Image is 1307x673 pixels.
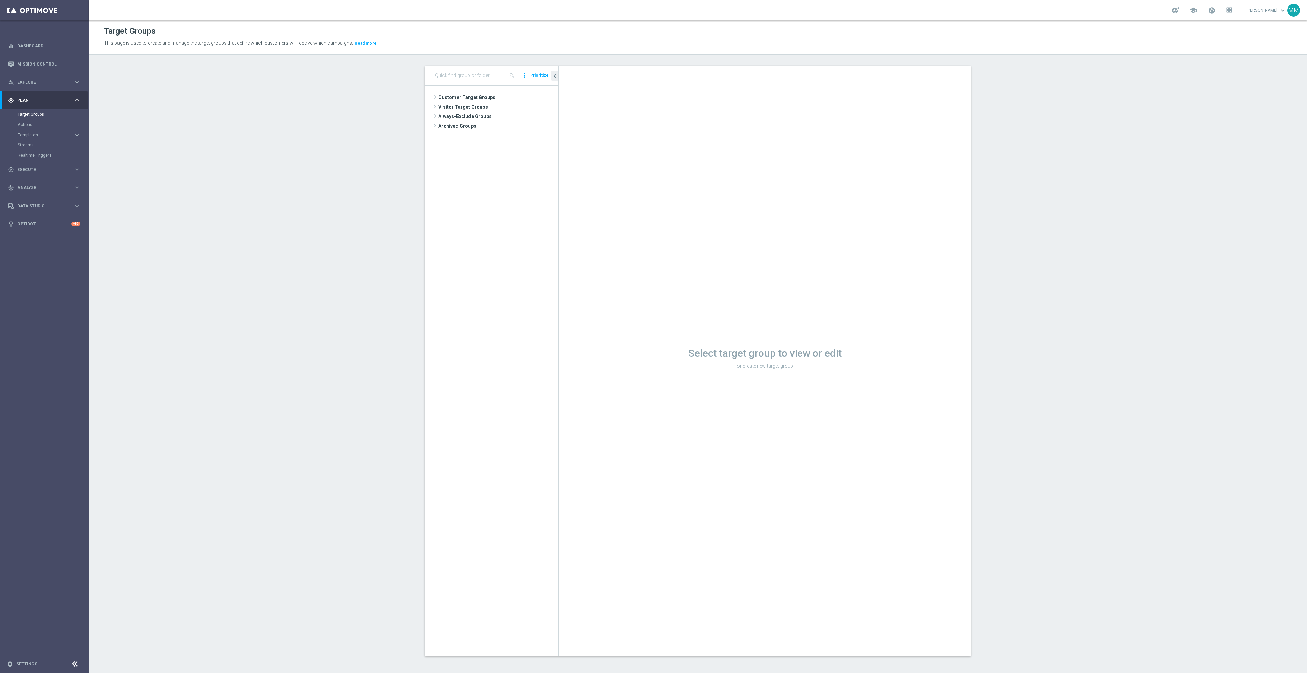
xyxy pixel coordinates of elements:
[18,109,88,120] div: Target Groups
[18,130,88,140] div: Templates
[438,121,558,131] span: Archived Groups
[1190,6,1197,14] span: school
[551,73,558,79] i: chevron_left
[559,347,971,360] h1: Select target group to view or edit
[18,122,71,127] a: Actions
[8,203,74,209] div: Data Studio
[8,97,14,103] i: gps_fixed
[521,71,528,80] i: more_vert
[559,363,971,369] p: or create new target group
[8,167,74,173] div: Execute
[18,142,71,148] a: Streams
[17,215,71,233] a: Optibot
[8,185,74,191] div: Analyze
[18,150,88,160] div: Realtime Triggers
[1287,4,1300,17] div: MM
[16,662,37,666] a: Settings
[7,661,13,667] i: settings
[8,79,14,85] i: person_search
[18,133,67,137] span: Templates
[74,79,80,85] i: keyboard_arrow_right
[74,184,80,191] i: keyboard_arrow_right
[104,26,156,36] h1: Target Groups
[8,221,81,227] button: lightbulb Optibot +10
[8,79,74,85] div: Explore
[438,102,558,112] span: Visitor Target Groups
[8,185,14,191] i: track_changes
[104,40,353,46] span: This page is used to create and manage the target groups that define which customers will receive...
[8,80,81,85] button: person_search Explore keyboard_arrow_right
[17,55,80,73] a: Mission Control
[509,73,515,78] span: search
[17,168,74,172] span: Execute
[8,55,80,73] div: Mission Control
[438,112,558,121] span: Always-Exclude Groups
[8,37,80,55] div: Dashboard
[8,167,14,173] i: play_circle_outline
[1246,5,1287,15] a: [PERSON_NAME]keyboard_arrow_down
[17,98,74,102] span: Plan
[8,167,81,172] button: play_circle_outline Execute keyboard_arrow_right
[17,80,74,84] span: Explore
[8,221,14,227] i: lightbulb
[17,204,74,208] span: Data Studio
[8,43,14,49] i: equalizer
[8,203,81,209] button: Data Studio keyboard_arrow_right
[18,120,88,130] div: Actions
[8,98,81,103] button: gps_fixed Plan keyboard_arrow_right
[17,186,74,190] span: Analyze
[8,215,80,233] div: Optibot
[354,40,377,47] button: Read more
[18,153,71,158] a: Realtime Triggers
[529,71,550,80] button: Prioritize
[18,112,71,117] a: Target Groups
[17,37,80,55] a: Dashboard
[74,202,80,209] i: keyboard_arrow_right
[18,132,81,138] button: Templates keyboard_arrow_right
[8,185,81,191] button: track_changes Analyze keyboard_arrow_right
[1279,6,1287,14] span: keyboard_arrow_down
[433,71,516,80] input: Quick find group or folder
[438,93,558,102] span: Customer Target Groups
[551,71,558,81] button: chevron_left
[18,133,74,137] div: Templates
[8,97,74,103] div: Plan
[74,97,80,103] i: keyboard_arrow_right
[8,61,81,67] button: Mission Control
[71,222,80,226] div: +10
[8,43,81,49] button: equalizer Dashboard
[74,132,80,138] i: keyboard_arrow_right
[18,140,88,150] div: Streams
[74,166,80,173] i: keyboard_arrow_right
